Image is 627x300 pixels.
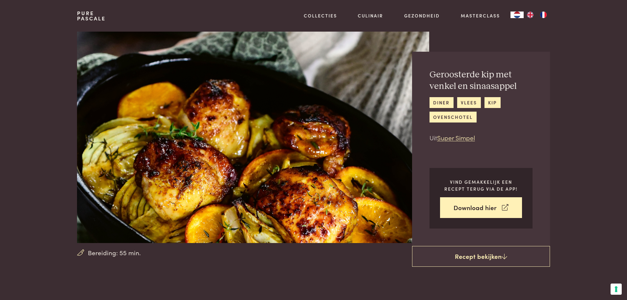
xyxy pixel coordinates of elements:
[358,12,383,19] a: Culinair
[437,133,475,142] a: Super Simpel
[430,69,533,92] h2: Geroosterde kip met venkel en sinaasappel
[412,246,550,267] a: Recept bekijken
[77,32,429,243] img: Geroosterde kip met venkel en sinaasappel
[524,12,537,18] a: EN
[484,97,501,108] a: kip
[430,97,454,108] a: diner
[510,12,524,18] a: NL
[524,12,550,18] ul: Language list
[430,112,477,123] a: ovenschotel
[404,12,440,19] a: Gezondheid
[304,12,337,19] a: Collecties
[88,248,141,258] span: Bereiding: 55 min.
[461,12,500,19] a: Masterclass
[440,178,522,192] p: Vind gemakkelijk een recept terug via de app!
[77,11,106,21] a: PurePascale
[457,97,481,108] a: vlees
[430,133,533,143] p: Uit
[611,284,622,295] button: Uw voorkeuren voor toestemming voor trackingtechnologieën
[537,12,550,18] a: FR
[440,197,522,218] a: Download hier
[510,12,524,18] div: Language
[510,12,550,18] aside: Language selected: Nederlands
